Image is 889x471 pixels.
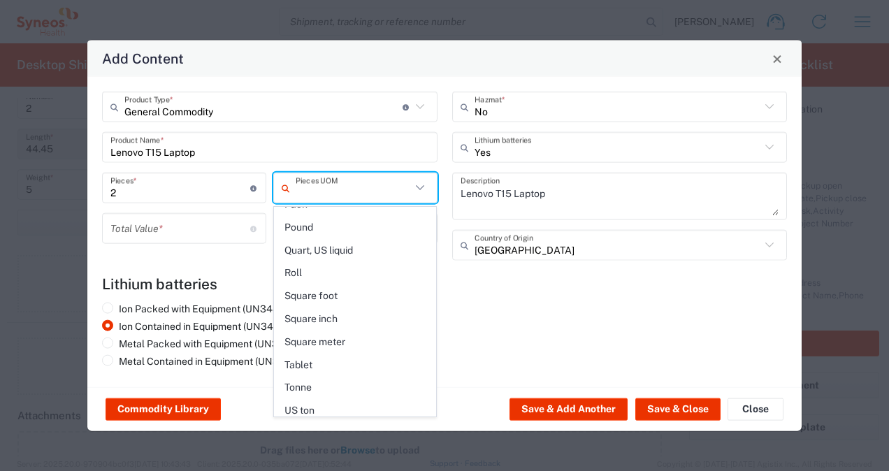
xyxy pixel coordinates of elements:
span: Tablet [275,354,436,376]
span: Roll [275,262,436,284]
span: Quart, US liquid [275,240,436,261]
span: Tonne [275,377,436,398]
span: Square meter [275,331,436,353]
h4: Lithium batteries [102,275,787,293]
span: US ton [275,400,436,421]
h4: Add Content [102,48,184,68]
label: Metal Contained in Equipment (UN3091, PI970) [102,355,330,368]
button: Close [728,398,783,421]
span: Square foot [275,285,436,307]
span: Pound [275,217,436,238]
label: Ion Packed with Equipment (UN3481, PI966) [102,303,318,315]
button: Save & Add Another [509,398,628,421]
label: Metal Packed with Equipment (UN3091, PI969) [102,338,330,350]
button: Commodity Library [106,398,221,421]
span: Square inch [275,308,436,330]
label: Ion Contained in Equipment (UN3481, PI967) [102,320,319,333]
button: Save & Close [635,398,721,421]
button: Close [767,49,787,68]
